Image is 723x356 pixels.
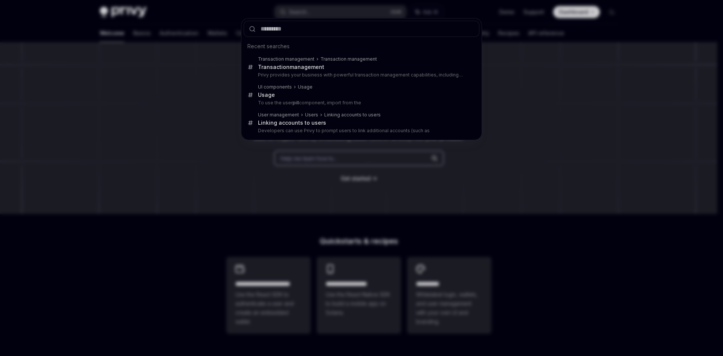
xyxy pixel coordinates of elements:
b: pill [293,100,299,105]
div: User management [258,112,299,118]
div: Transaction management [258,56,314,62]
div: Linking accounts to users [324,112,381,118]
div: management [258,64,324,70]
div: Usage [298,84,313,90]
div: UI components [258,84,292,90]
p: Developers can use Privy to prompt users to link additional accounts (such as [258,128,464,134]
b: Link [258,119,269,126]
p: Privy provides your business with powerful transaction management capabilities, including: Treasury [258,72,464,78]
div: ing accounts to users [258,119,326,126]
b: Transaction [258,64,290,70]
div: Transaction management [320,56,377,62]
p: To use the user component, import from the [258,100,464,106]
div: Users [305,112,318,118]
div: Usage [258,92,275,98]
span: Recent searches [247,43,290,50]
